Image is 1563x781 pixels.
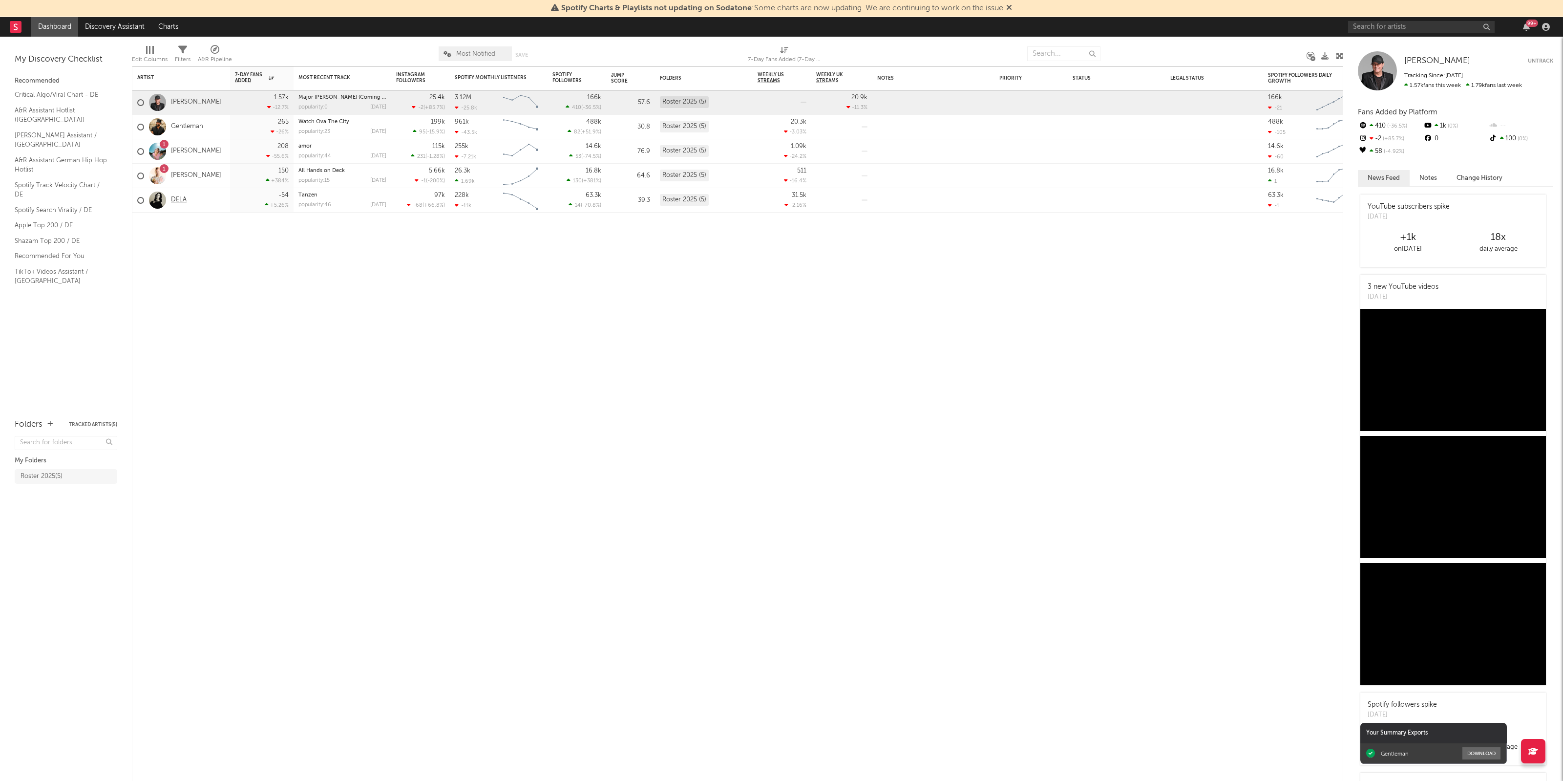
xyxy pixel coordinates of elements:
[1363,232,1453,243] div: +1k
[1528,56,1553,66] button: Untrack
[1312,139,1356,164] svg: Chart title
[132,42,168,70] div: Edit Columns
[298,178,330,183] div: popularity: 15
[1382,149,1404,154] span: -4.92 %
[267,104,289,110] div: -12.7 %
[1446,124,1458,129] span: 0 %
[455,202,471,209] div: -11k
[582,130,600,135] span: +51.9 %
[816,72,853,84] span: Weekly UK Streams
[15,266,107,286] a: TikTok Videos Assistant / [GEOGRAPHIC_DATA]
[421,178,426,184] span: -1
[574,130,580,135] span: 82
[611,146,650,157] div: 76.9
[660,145,709,157] div: Roster 2025 (5)
[1453,243,1543,255] div: daily average
[1386,124,1407,129] span: -36.5 %
[1170,75,1234,81] div: Legal Status
[1404,83,1461,88] span: 1.57k fans this week
[1268,168,1284,174] div: 16.8k
[429,168,445,174] div: 5.66k
[298,193,317,198] a: Tanzen
[515,52,528,58] button: Save
[15,155,107,175] a: A&R Assistant German Hip Hop Hotlist
[455,129,477,135] div: -43.5k
[298,193,386,198] div: Tanzen
[792,192,806,198] div: 31.5k
[611,121,650,133] div: 30.8
[569,153,601,159] div: ( )
[137,75,211,81] div: Artist
[1312,90,1356,115] svg: Chart title
[274,94,289,101] div: 1.57k
[1312,164,1356,188] svg: Chart title
[370,105,386,110] div: [DATE]
[499,188,543,213] svg: Chart title
[846,104,867,110] div: -11.3 %
[298,129,330,134] div: popularity: 23
[413,203,422,208] span: -68
[1268,192,1284,198] div: 63.3k
[427,178,444,184] span: -200 %
[455,94,471,101] div: 3.12M
[432,143,445,150] div: 115k
[791,143,806,150] div: 1.09k
[1423,120,1488,132] div: 1k
[1516,136,1528,142] span: 0 %
[69,422,117,427] button: Tracked Artists(5)
[15,455,117,467] div: My Folders
[1368,202,1450,212] div: YouTube subscribers spike
[877,75,975,81] div: Notes
[424,203,444,208] span: +66.8 %
[1368,700,1437,710] div: Spotify followers spike
[1488,120,1553,132] div: --
[784,153,806,159] div: -24.2 %
[298,75,372,81] div: Most Recent Track
[171,98,221,107] a: [PERSON_NAME]
[455,119,469,125] div: 961k
[1447,170,1512,186] button: Change History
[21,471,63,482] div: Roster 2025 ( 5 )
[427,130,444,135] span: -15.9 %
[370,202,386,208] div: [DATE]
[784,177,806,184] div: -16.4 %
[1404,73,1463,79] span: Tracking Since: [DATE]
[552,72,587,84] div: Spotify Followers
[427,154,444,159] span: -1.28 %
[1381,136,1404,142] span: +85.7 %
[1526,20,1538,27] div: 99 +
[1073,75,1136,81] div: Status
[1453,232,1543,243] div: 18 x
[1348,21,1495,33] input: Search for artists
[1268,119,1283,125] div: 488k
[413,129,445,135] div: ( )
[15,251,107,261] a: Recommended For You
[370,153,386,159] div: [DATE]
[1268,129,1286,135] div: -105
[171,147,221,155] a: [PERSON_NAME]
[1381,750,1409,757] div: Gentleman
[425,105,444,110] span: +85.7 %
[583,105,600,110] span: -36.5 %
[411,153,445,159] div: ( )
[415,177,445,184] div: ( )
[784,129,806,135] div: -3.03 %
[271,129,289,135] div: -26 %
[999,75,1038,81] div: Priority
[15,75,117,87] div: Recommended
[370,129,386,134] div: [DATE]
[298,119,349,125] a: Watch Ova The City
[1268,153,1284,160] div: -60
[1368,710,1437,720] div: [DATE]
[455,75,528,81] div: Spotify Monthly Listeners
[15,419,42,431] div: Folders
[660,75,733,81] div: Folders
[583,178,600,184] span: +381 %
[235,72,266,84] span: 7-Day Fans Added
[396,72,430,84] div: Instagram Followers
[429,94,445,101] div: 25.4k
[1368,292,1438,302] div: [DATE]
[298,144,312,149] a: amor
[660,96,709,108] div: Roster 2025 (5)
[1368,212,1450,222] div: [DATE]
